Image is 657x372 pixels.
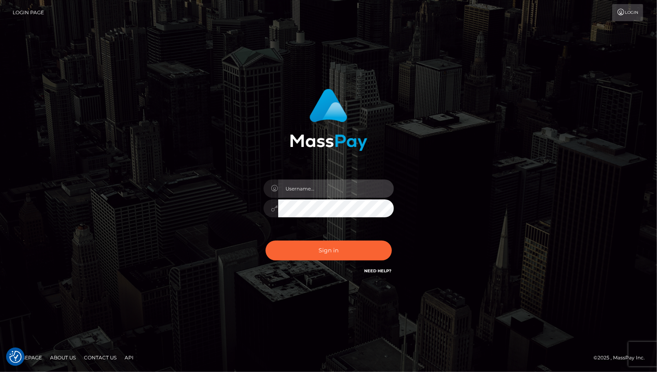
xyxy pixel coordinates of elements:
a: Login [612,4,643,21]
img: MassPay Login [290,89,367,151]
div: © 2025 , MassPay Inc. [593,353,651,362]
a: About Us [47,351,79,364]
a: Login Page [13,4,44,21]
a: Contact Us [81,351,120,364]
a: Need Help? [365,268,392,274]
a: Homepage [9,351,45,364]
input: Username... [278,179,394,198]
button: Sign in [266,241,392,260]
img: Revisit consent button [9,351,22,363]
a: API [121,351,137,364]
button: Consent Preferences [9,351,22,363]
